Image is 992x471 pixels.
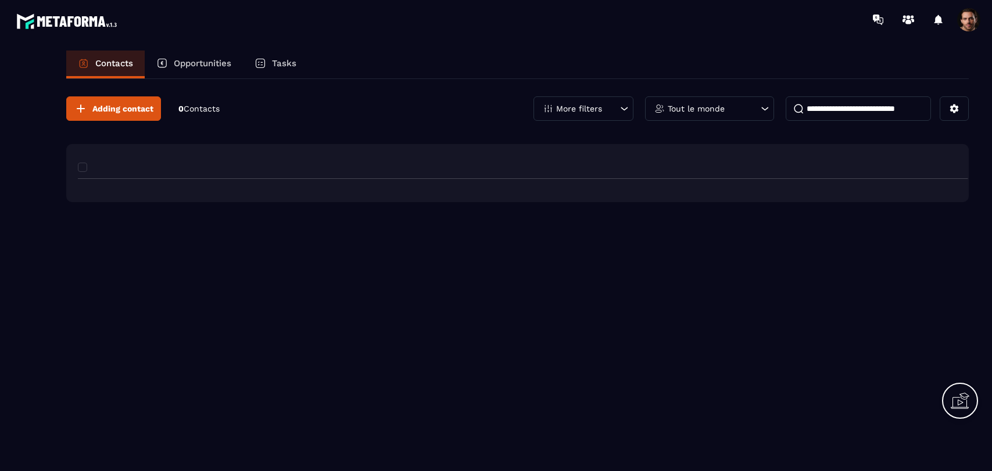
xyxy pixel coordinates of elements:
button: Adding contact [66,96,161,121]
a: Contacts [66,51,145,78]
p: Tasks [272,58,296,69]
p: Opportunities [174,58,231,69]
img: logo [16,10,121,32]
p: Contacts [95,58,133,69]
p: 0 [178,103,220,114]
p: Tout le monde [668,105,725,113]
span: Adding contact [92,103,153,114]
a: Opportunities [145,51,243,78]
span: Contacts [184,104,220,113]
a: Tasks [243,51,308,78]
p: More filters [556,105,602,113]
